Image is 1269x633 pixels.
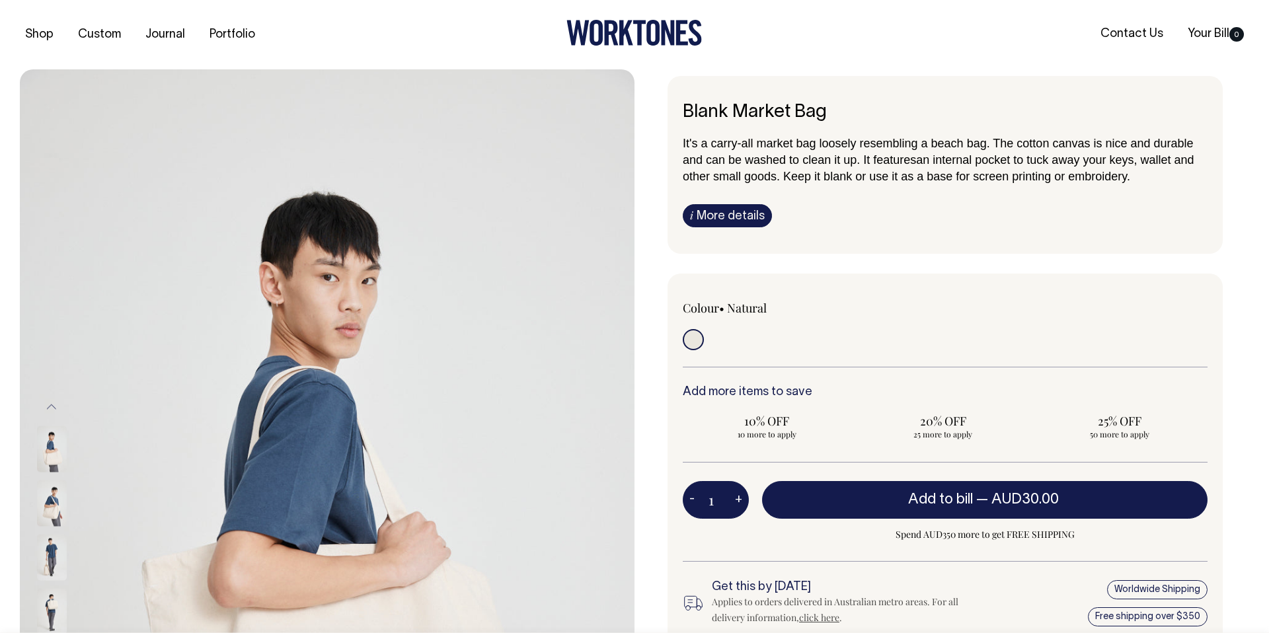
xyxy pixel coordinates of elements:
[689,413,845,429] span: 10% OFF
[42,392,61,422] button: Previous
[859,409,1028,443] input: 20% OFF 25 more to apply
[683,409,851,443] input: 10% OFF 10 more to apply
[799,611,839,624] a: click here
[866,153,916,167] span: t features
[1229,27,1244,42] span: 0
[866,429,1021,439] span: 25 more to apply
[204,24,260,46] a: Portfolio
[976,493,1062,506] span: —
[683,204,772,227] a: iMore details
[1042,429,1197,439] span: 50 more to apply
[1035,409,1204,443] input: 25% OFF 50 more to apply
[37,426,67,472] img: natural
[683,300,893,316] div: Colour
[683,386,1208,399] h6: Add more items to save
[689,429,845,439] span: 10 more to apply
[866,413,1021,429] span: 20% OFF
[1182,23,1249,45] a: Your Bill0
[37,534,67,580] img: natural
[712,594,970,626] div: Applies to orders delivered in Australian metro areas. For all delivery information, .
[727,300,767,316] label: Natural
[719,300,724,316] span: •
[140,24,190,46] a: Journal
[683,153,1194,183] span: an internal pocket to tuck away your keys, wallet and other small goods. Keep it blank or use it ...
[1095,23,1169,45] a: Contact Us
[37,480,67,526] img: natural
[683,102,1208,123] h6: Blank Market Bag
[908,493,973,506] span: Add to bill
[73,24,126,46] a: Custom
[683,137,1194,167] span: It's a carry-all market bag loosely resembling a beach bag. The cotton canvas is nice and durable...
[683,487,701,513] button: -
[1042,413,1197,429] span: 25% OFF
[20,24,59,46] a: Shop
[762,481,1208,518] button: Add to bill —AUD30.00
[728,487,749,513] button: +
[712,581,970,594] h6: Get this by [DATE]
[762,527,1208,542] span: Spend AUD350 more to get FREE SHIPPING
[690,208,693,222] span: i
[991,493,1059,506] span: AUD30.00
